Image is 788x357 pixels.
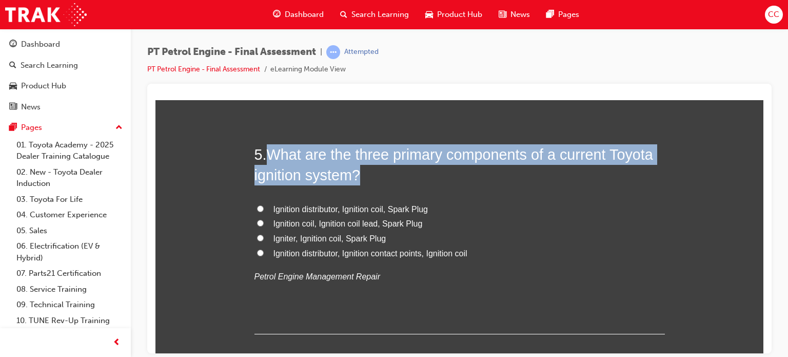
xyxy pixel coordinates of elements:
[12,266,127,281] a: 07. Parts21 Certification
[4,77,127,96] a: Product Hub
[118,149,312,158] span: Ignition distributor, Ignition contact points, Ignition coil
[21,39,60,50] div: Dashboard
[490,4,538,25] a: news-iconNews
[558,9,579,21] span: Pages
[326,45,340,59] span: learningRecordVerb_ATTEMPT-icon
[12,313,127,329] a: 10. TUNE Rev-Up Training
[332,4,417,25] a: search-iconSearch Learning
[344,47,379,57] div: Attempted
[113,336,121,349] span: prev-icon
[351,9,409,21] span: Search Learning
[12,281,127,297] a: 08. Service Training
[285,9,324,21] span: Dashboard
[320,46,322,58] span: |
[12,192,127,208] a: 03. Toyota For Life
[765,6,783,24] button: CC
[99,172,225,181] em: Petrol Engine Management Repair
[499,8,506,21] span: news-icon
[9,61,16,70] span: search-icon
[102,105,108,112] input: Ignition distributor, Ignition coil, Spark Plug
[538,4,587,25] a: pages-iconPages
[9,123,17,133] span: pages-icon
[115,121,123,135] span: up-icon
[147,65,260,73] a: PT Petrol Engine - Final Assessment
[425,8,433,21] span: car-icon
[4,98,127,117] a: News
[21,60,78,71] div: Search Learning
[273,8,281,21] span: guage-icon
[9,40,17,49] span: guage-icon
[12,238,127,266] a: 06. Electrification (EV & Hybrid)
[4,118,127,137] button: Pages
[12,297,127,313] a: 09. Technical Training
[9,103,17,112] span: news-icon
[340,8,347,21] span: search-icon
[99,46,498,83] span: What are the three primary components of a current Toyota ignition system?
[102,120,108,126] input: Ignition coil, Ignition coil lead, Spark Plug
[270,64,346,76] li: eLearning Module View
[21,80,66,92] div: Product Hub
[510,9,530,21] span: News
[417,4,490,25] a: car-iconProduct Hub
[9,82,17,91] span: car-icon
[99,44,509,86] h2: 5 .
[12,207,127,223] a: 04. Customer Experience
[546,8,554,21] span: pages-icon
[4,33,127,118] button: DashboardSearch LearningProduct HubNews
[118,105,273,114] span: Ignition distributor, Ignition coil, Spark Plug
[12,137,127,164] a: 01. Toyota Academy - 2025 Dealer Training Catalogue
[102,149,108,156] input: Ignition distributor, Ignition contact points, Ignition coil
[768,9,779,21] span: CC
[102,135,108,141] input: Igniter, Ignition coil, Spark Plug
[437,9,482,21] span: Product Hub
[118,119,267,128] span: Ignition coil, Ignition coil lead, Spark Plug
[118,134,231,143] span: Igniter, Ignition coil, Spark Plug
[21,122,42,134] div: Pages
[4,35,127,54] a: Dashboard
[5,3,87,26] img: Trak
[12,223,127,239] a: 05. Sales
[4,56,127,75] a: Search Learning
[21,101,41,113] div: News
[12,164,127,192] a: 02. New - Toyota Dealer Induction
[147,46,316,58] span: PT Petrol Engine - Final Assessment
[265,4,332,25] a: guage-iconDashboard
